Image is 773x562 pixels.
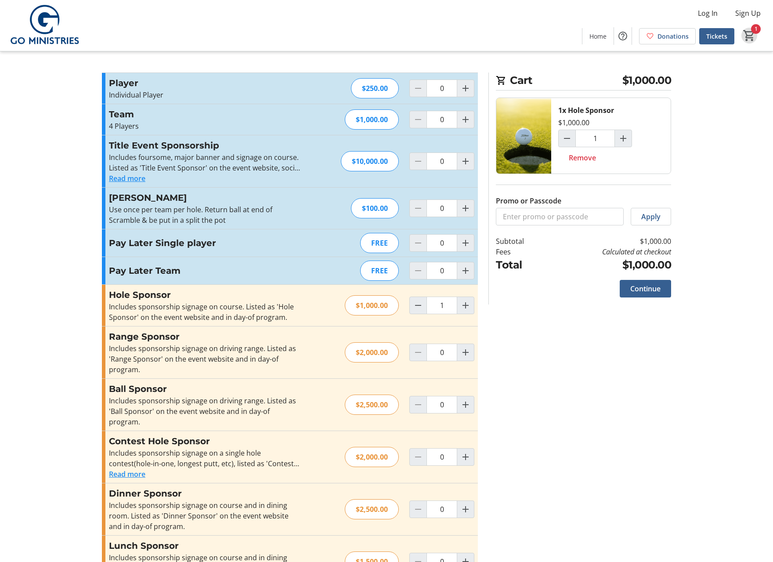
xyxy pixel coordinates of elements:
[109,173,145,184] button: Read more
[457,200,474,217] button: Increment by one
[109,435,301,448] h3: Contest Hole Sponsor
[631,208,671,225] button: Apply
[5,4,83,47] img: GO Ministries, Inc's Logo
[641,211,661,222] span: Apply
[457,344,474,361] button: Increment by one
[496,247,547,257] td: Fees
[109,264,301,277] h3: Pay Later Team
[620,280,671,297] button: Continue
[706,32,727,41] span: Tickets
[109,330,301,343] h3: Range Sponsor
[426,297,457,314] input: Hole Sponsor Quantity
[109,301,301,323] div: Includes sponsorship signage on course. Listed as 'Hole Sponsor' on the event website and in day-...
[622,73,672,88] span: $1,000.00
[109,487,301,500] h3: Dinner Sponsor
[109,152,301,173] p: Includes foursome, major banner and signage on course. Listed as 'Title Event Sponsor' on the eve...
[426,111,457,128] input: Team Quantity
[496,208,624,225] input: Enter promo or passcode
[699,28,734,44] a: Tickets
[582,28,614,44] a: Home
[345,342,399,363] div: $2,000.00
[496,196,561,206] label: Promo or Passcode
[426,152,457,170] input: Title Event Sponsorship Quantity
[575,130,615,147] input: Hole Sponsor Quantity
[496,236,547,247] td: Subtotal
[345,499,399,519] div: $2,500.00
[109,108,301,121] h3: Team
[547,247,671,257] td: Calculated at checkout
[547,236,671,247] td: $1,000.00
[496,257,547,273] td: Total
[457,262,474,279] button: Increment by one
[426,396,457,413] input: Ball Sponsor Quantity
[426,234,457,252] input: Pay Later Single player Quantity
[457,80,474,97] button: Increment by one
[345,109,399,130] div: $1,000.00
[109,448,301,469] div: Includes sponsorship signage on a single hole contest(hole-in-one, longest putt, etc), listed as ...
[426,344,457,361] input: Range Sponsor Quantity
[109,343,301,375] div: Includes sponsorship signage on driving range. Listed as 'Range Sponsor' on the event website and...
[615,130,632,147] button: Increment by one
[109,382,301,395] h3: Ball Sponsor
[457,153,474,170] button: Increment by one
[410,297,426,314] button: Decrement by one
[109,395,301,427] div: Includes sponsorship signage on driving range. Listed as 'Ball Sponsor' on the event website and ...
[109,469,145,479] button: Read more
[109,121,301,131] p: 4 Players
[735,8,761,18] span: Sign Up
[728,6,768,20] button: Sign Up
[426,199,457,217] input: Mulligan Quantity
[109,191,301,204] h3: [PERSON_NAME]
[698,8,718,18] span: Log In
[457,449,474,465] button: Increment by one
[351,78,399,98] div: $250.00
[341,151,399,171] div: $10,000.00
[496,73,671,91] h2: Cart
[589,32,607,41] span: Home
[426,262,457,279] input: Pay Later Team Quantity
[614,27,632,45] button: Help
[109,288,301,301] h3: Hole Sponsor
[345,447,399,467] div: $2,000.00
[360,261,399,281] div: FREE
[547,257,671,273] td: $1,000.00
[496,98,551,174] img: Hole Sponsor
[109,90,301,100] p: Individual Player
[558,149,607,167] button: Remove
[345,295,399,315] div: $1,000.00
[426,448,457,466] input: Contest Hole Sponsor Quantity
[457,235,474,251] button: Increment by one
[569,152,596,163] span: Remove
[657,32,689,41] span: Donations
[109,500,301,532] div: Includes sponsorship signage on course and in dining room. Listed as 'Dinner Sponsor' on the even...
[351,198,399,218] div: $100.00
[691,6,725,20] button: Log In
[639,28,696,44] a: Donations
[426,500,457,518] input: Dinner Sponsor Quantity
[109,76,301,90] h3: Player
[109,539,301,552] h3: Lunch Sponsor
[457,297,474,314] button: Increment by one
[109,139,301,152] h3: Title Event Sponsorship
[630,283,661,294] span: Continue
[741,28,757,44] button: Cart
[360,233,399,253] div: FREE
[558,105,614,116] div: 1x Hole Sponsor
[559,130,575,147] button: Decrement by one
[457,396,474,413] button: Increment by one
[457,501,474,518] button: Increment by one
[457,111,474,128] button: Increment by one
[558,117,589,128] div: $1,000.00
[109,204,301,225] p: Use once per team per hole. Return ball at end of Scramble & be put in a split the pot
[345,395,399,415] div: $2,500.00
[426,80,457,97] input: Player Quantity
[109,236,301,250] h3: Pay Later Single player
